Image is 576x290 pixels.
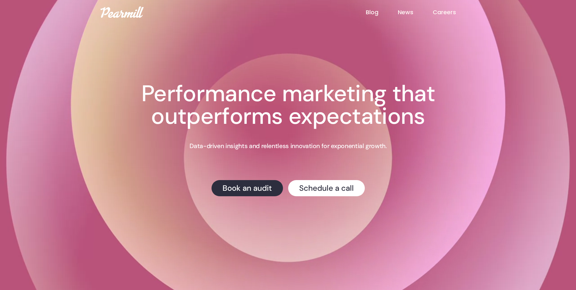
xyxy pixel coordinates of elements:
a: Careers [433,8,475,16]
p: Data-driven insights and relentless innovation for exponential growth. [190,142,386,150]
h1: Performance marketing that outperforms expectations [107,82,469,128]
a: Schedule a call [288,180,365,196]
a: News [398,8,433,16]
a: Blog [366,8,398,16]
a: Book an audit [212,180,283,196]
img: Pearmill logo [101,6,144,18]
